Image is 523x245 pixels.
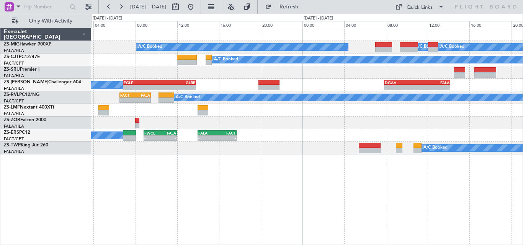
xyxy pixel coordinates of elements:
[214,54,238,65] div: A/C Booked
[415,41,439,53] div: A/C Booked
[4,60,24,66] a: FACT/CPT
[469,21,511,28] div: 16:00
[391,1,448,13] button: Quick Links
[4,118,20,122] span: ZS-ZOR
[198,131,217,135] div: FALA
[124,85,160,90] div: -
[385,80,417,85] div: DGAA
[385,85,417,90] div: -
[4,55,19,59] span: ZS-CJT
[136,21,177,28] div: 08:00
[4,80,81,84] a: ZS-[PERSON_NAME]Challenger 604
[4,92,39,97] a: ZS-RVLPC12/NG
[4,48,24,54] a: FALA/HLA
[4,80,48,84] span: ZS-[PERSON_NAME]
[4,130,30,135] a: ZS-ERSPC12
[423,142,448,154] div: A/C Booked
[159,80,195,85] div: GLRB
[304,15,333,22] div: [DATE] - [DATE]
[4,111,24,117] a: FALA/HLA
[135,93,150,97] div: FALA
[93,15,122,22] div: [DATE] - [DATE]
[417,80,449,85] div: FALA
[120,98,135,102] div: -
[219,21,261,28] div: 16:00
[217,136,236,140] div: -
[4,118,46,122] a: ZS-ZORFalcon 2000
[198,136,217,140] div: -
[176,92,200,103] div: A/C Booked
[138,41,162,53] div: A/C Booked
[4,143,48,148] a: ZS-TWPKing Air 260
[4,55,40,59] a: ZS-CJTPC12/47E
[4,42,20,47] span: ZS-MIG
[261,21,302,28] div: 20:00
[160,131,176,135] div: FALA
[4,67,20,72] span: ZS-SRU
[4,130,19,135] span: ZS-ERS
[8,15,83,27] button: Only With Activity
[386,21,428,28] div: 08:00
[217,131,236,135] div: FACT
[160,136,176,140] div: -
[144,131,160,135] div: FWCL
[407,4,433,11] div: Quick Links
[135,98,150,102] div: -
[93,21,135,28] div: 04:00
[4,143,21,148] span: ZS-TWP
[120,93,135,97] div: FACT
[4,98,24,104] a: FACT/CPT
[344,21,386,28] div: 04:00
[273,4,305,10] span: Refresh
[4,149,24,154] a: FALA/HLA
[159,85,195,90] div: -
[4,67,39,72] a: ZS-SRUPremier I
[261,1,307,13] button: Refresh
[20,18,81,24] span: Only With Activity
[4,86,24,91] a: FALA/HLA
[177,21,219,28] div: 12:00
[4,73,24,79] a: FALA/HLA
[23,1,67,13] input: Trip Number
[4,92,19,97] span: ZS-RVL
[124,80,160,85] div: EGLF
[4,42,51,47] a: ZS-MIGHawker 900XP
[4,123,24,129] a: FALA/HLA
[428,21,469,28] div: 12:00
[144,136,160,140] div: -
[302,21,344,28] div: 00:00
[4,105,20,110] span: ZS-LMF
[440,41,464,53] div: A/C Booked
[417,85,449,90] div: -
[130,3,166,10] span: [DATE] - [DATE]
[4,136,24,142] a: FACT/CPT
[4,105,54,110] a: ZS-LMFNextant 400XTi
